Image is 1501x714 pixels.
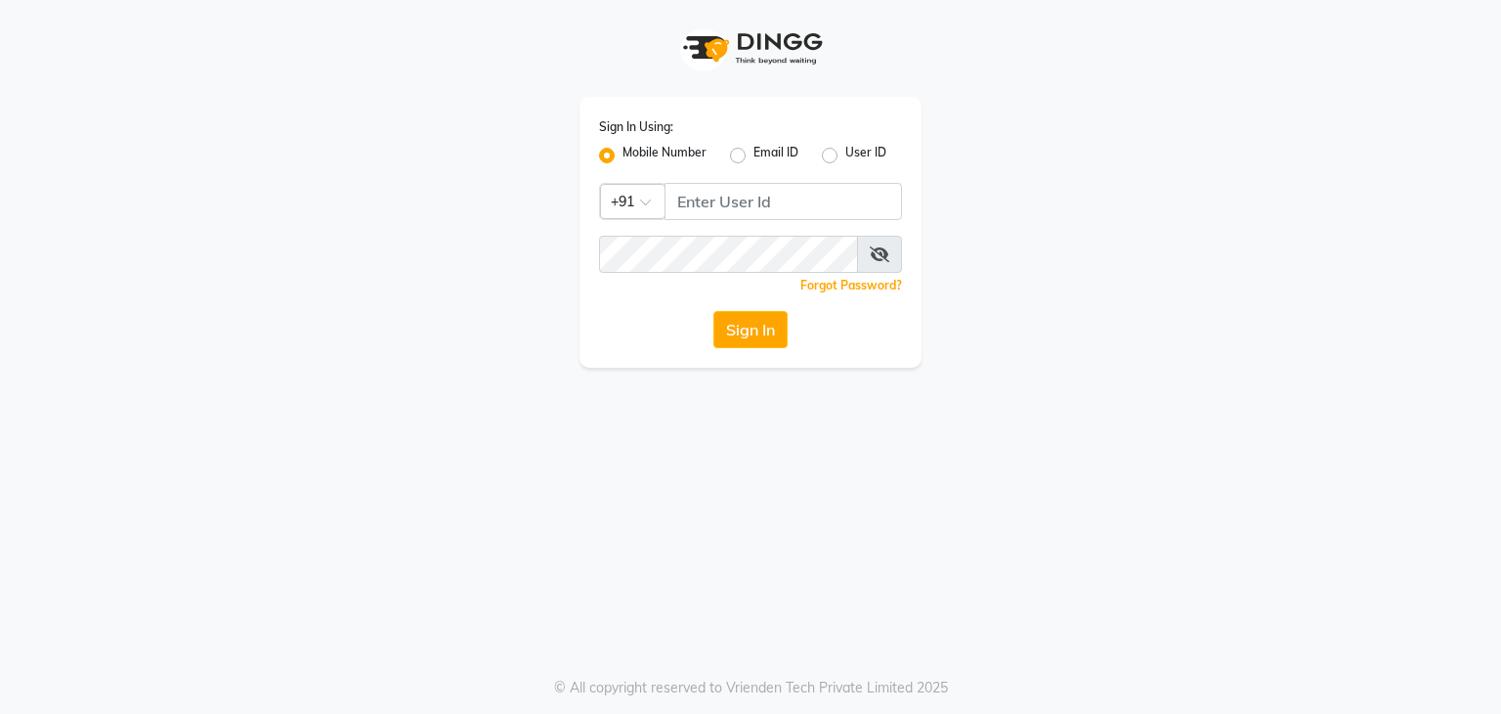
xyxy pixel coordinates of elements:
[800,278,902,292] a: Forgot Password?
[845,144,886,167] label: User ID
[599,118,673,136] label: Sign In Using:
[753,144,798,167] label: Email ID
[622,144,707,167] label: Mobile Number
[672,20,829,77] img: logo1.svg
[665,183,902,220] input: Username
[599,236,858,273] input: Username
[713,311,788,348] button: Sign In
